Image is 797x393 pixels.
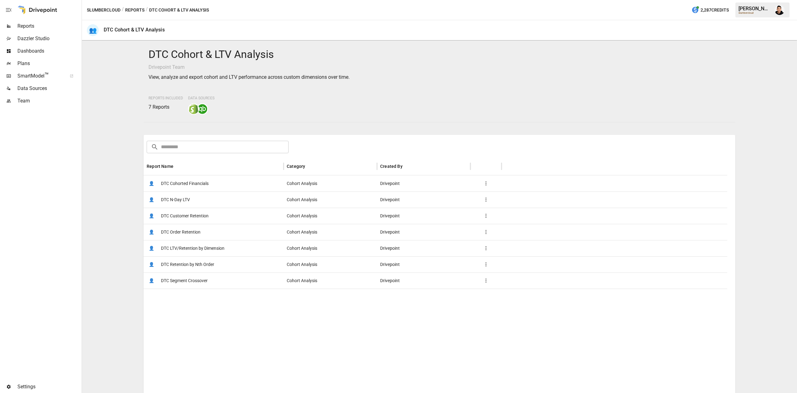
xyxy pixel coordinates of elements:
span: DTC Retention by Nth Order [161,257,214,272]
span: DTC Segment Crossover [161,273,208,289]
span: Plans [17,60,80,67]
div: Cohort Analysis [284,208,377,224]
span: Data Sources [17,85,80,92]
img: Francisco Sanchez [775,5,785,15]
span: DTC N-Day LTV [161,192,190,208]
span: 👤 [147,227,156,237]
button: Reports [125,6,144,14]
button: slumbercloud [87,6,120,14]
span: Dazzler Studio [17,35,80,42]
div: Drivepoint [377,175,470,192]
p: View, analyze and export cohort and LTV performance across custom dimensions over time. [149,73,730,81]
img: shopify [189,104,199,114]
img: quickbooks [197,104,207,114]
button: Sort [403,162,412,171]
div: Report Name [147,164,173,169]
span: 👤 [147,179,156,188]
span: 👤 [147,211,156,220]
span: 2,287 Credits [700,6,729,14]
div: slumbercloud [738,12,771,14]
span: SmartModel [17,72,63,80]
div: Cohort Analysis [284,224,377,240]
span: Team [17,97,80,105]
span: DTC Order Retention [161,224,200,240]
div: Drivepoint [377,224,470,240]
div: Cohort Analysis [284,175,377,192]
div: Cohort Analysis [284,256,377,272]
span: Settings [17,383,80,391]
div: Drivepoint [377,208,470,224]
div: Drivepoint [377,192,470,208]
button: 2,287Credits [689,4,731,16]
h4: DTC Cohort & LTV Analysis [149,48,730,61]
div: 👥 [87,24,99,36]
span: DTC Cohorted Financials [161,176,209,192]
div: / [146,6,148,14]
button: Francisco Sanchez [771,1,788,19]
div: [PERSON_NAME] [738,6,771,12]
span: Reports Included [149,96,183,100]
div: Cohort Analysis [284,272,377,289]
span: 👤 [147,244,156,253]
span: DTC Customer Retention [161,208,209,224]
div: Drivepoint [377,272,470,289]
span: ™ [45,71,49,79]
span: Dashboards [17,47,80,55]
span: Reports [17,22,80,30]
div: Cohort Analysis [284,192,377,208]
span: 👤 [147,260,156,269]
div: Cohort Analysis [284,240,377,256]
span: 👤 [147,195,156,204]
span: Data Sources [188,96,215,100]
div: Drivepoint [377,256,470,272]
p: 7 Reports [149,103,183,111]
div: Created By [380,164,403,169]
div: / [122,6,124,14]
p: Drivepoint Team [149,64,730,71]
span: 👤 [147,276,156,285]
button: Sort [306,162,314,171]
div: Drivepoint [377,240,470,256]
div: DTC Cohort & LTV Analysis [104,27,165,33]
button: Sort [174,162,183,171]
span: DTC LTV/Retention by Dimension [161,240,224,256]
div: Category [287,164,305,169]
